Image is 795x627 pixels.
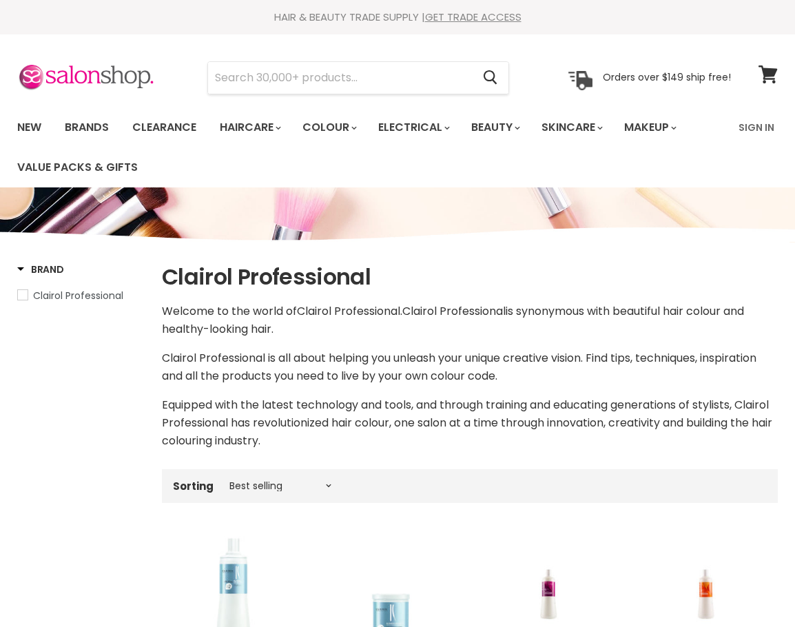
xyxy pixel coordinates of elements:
[603,71,731,83] p: Orders over $149 ship free!
[162,349,778,385] p: Clairol Professional is all about helping you unleash your unique creative vision. Find tips, tec...
[461,113,528,142] a: Beauty
[726,562,781,613] iframe: Gorgias live chat messenger
[208,62,472,94] input: Search
[162,263,778,291] h1: Clairol Professional
[162,303,744,337] span: is synonymous with beautiful hair colour and healthy-looking hair.
[400,303,402,319] span: .
[54,113,119,142] a: Brands
[17,263,64,276] h3: Brand
[7,107,730,187] ul: Main menu
[7,113,52,142] a: New
[209,113,289,142] a: Haircare
[292,113,365,142] a: Colour
[472,62,508,94] button: Search
[173,480,214,492] label: Sorting
[7,153,148,182] a: Value Packs & Gifts
[33,289,123,302] span: Clairol Professional
[368,113,458,142] a: Electrical
[207,61,509,94] form: Product
[162,396,778,450] p: Equipped with the latest technology and tools, and through training and educating generations of ...
[614,113,685,142] a: Makeup
[162,302,778,338] p: Clairol Professional Clairol Professional
[531,113,611,142] a: Skincare
[162,303,297,319] span: Welcome to the world of
[122,113,207,142] a: Clearance
[730,113,783,142] a: Sign In
[17,288,145,303] a: Clairol Professional
[425,10,522,24] a: GET TRADE ACCESS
